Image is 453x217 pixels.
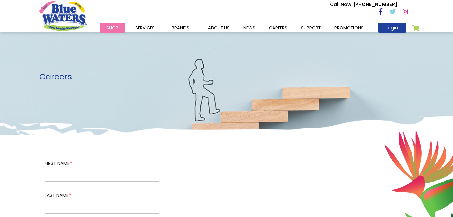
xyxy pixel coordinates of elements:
[172,25,189,31] span: Brands
[106,25,118,31] span: Shop
[39,1,87,31] a: store logo
[201,23,236,33] a: about us
[39,72,414,82] h1: Careers
[328,23,370,33] a: Promotions
[330,1,397,8] p: [PHONE_NUMBER]
[135,25,155,31] span: Services
[294,23,328,33] a: support
[378,23,406,33] a: login
[45,182,159,203] label: Last Name
[45,160,159,171] label: First name
[236,23,262,33] a: News
[330,1,353,8] span: Call Now :
[262,23,294,33] a: careers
